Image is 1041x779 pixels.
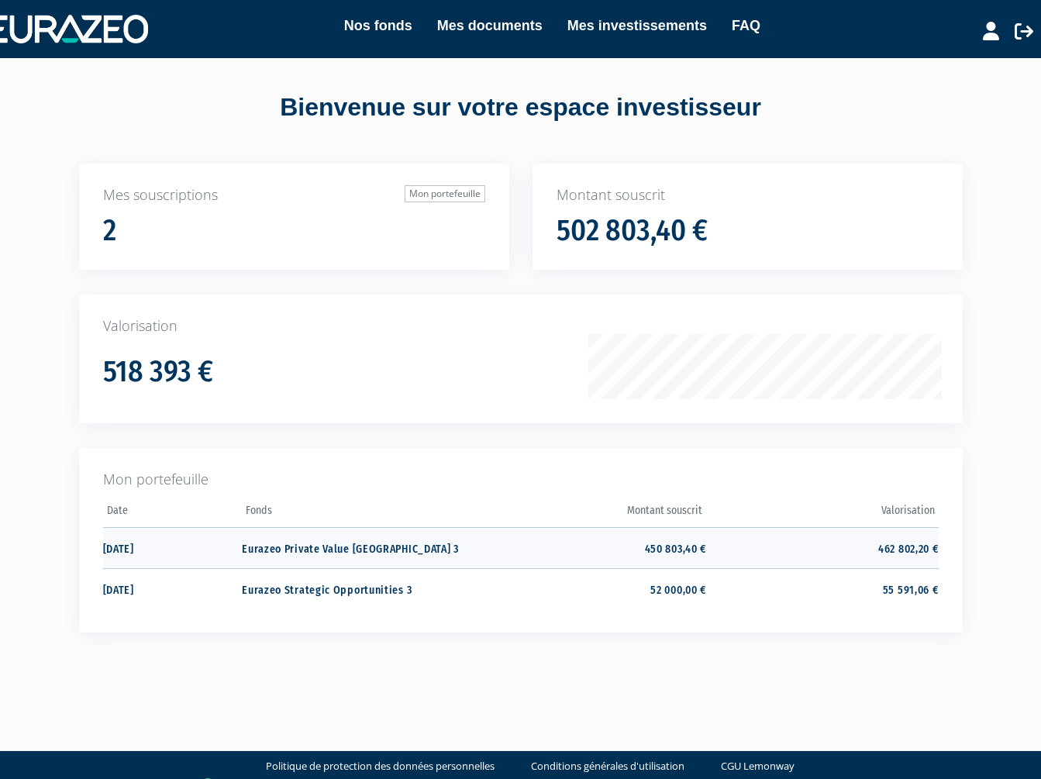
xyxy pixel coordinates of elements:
th: Date [103,499,243,528]
a: Mes documents [437,15,543,36]
a: CGU Lemonway [721,759,795,774]
td: 450 803,40 € [474,527,706,568]
a: FAQ [732,15,760,36]
p: Mes souscriptions [103,185,485,205]
h1: 2 [103,215,116,247]
a: Conditions générales d'utilisation [531,759,684,774]
td: 55 591,06 € [706,568,938,609]
td: Eurazeo Strategic Opportunities 3 [242,568,474,609]
td: 462 802,20 € [706,527,938,568]
td: [DATE] [103,527,243,568]
td: [DATE] [103,568,243,609]
td: Eurazeo Private Value [GEOGRAPHIC_DATA] 3 [242,527,474,568]
a: Politique de protection des données personnelles [266,759,495,774]
h1: 502 803,40 € [557,215,708,247]
th: Valorisation [706,499,938,528]
h1: 518 393 € [103,356,213,388]
a: Nos fonds [344,15,412,36]
td: 52 000,00 € [474,568,706,609]
p: Valorisation [103,316,939,336]
p: Mon portefeuille [103,470,939,490]
a: Mon portefeuille [405,185,485,202]
th: Montant souscrit [474,499,706,528]
th: Fonds [242,499,474,528]
p: Montant souscrit [557,185,939,205]
a: Mes investissements [567,15,707,36]
div: Bienvenue sur votre espace investisseur [12,90,1029,126]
